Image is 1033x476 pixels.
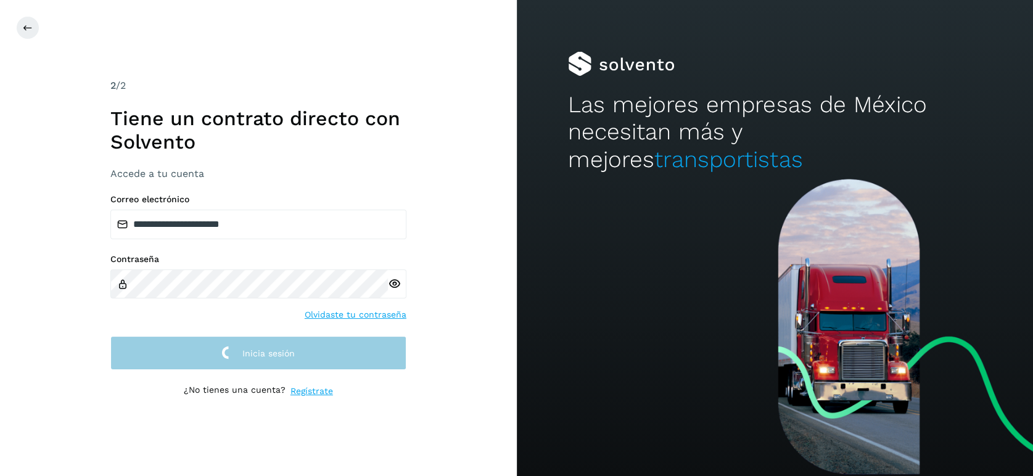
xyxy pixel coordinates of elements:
a: Regístrate [290,385,333,398]
span: transportistas [654,146,802,173]
p: ¿No tienes una cuenta? [184,385,286,398]
h1: Tiene un contrato directo con Solvento [110,107,406,154]
label: Contraseña [110,254,406,265]
a: Olvidaste tu contraseña [305,308,406,321]
h2: Las mejores empresas de México necesitan más y mejores [568,91,981,173]
button: Inicia sesión [110,336,406,370]
span: Inicia sesión [242,349,295,358]
div: /2 [110,78,406,93]
span: 2 [110,80,116,91]
label: Correo electrónico [110,194,406,205]
h3: Accede a tu cuenta [110,168,406,179]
